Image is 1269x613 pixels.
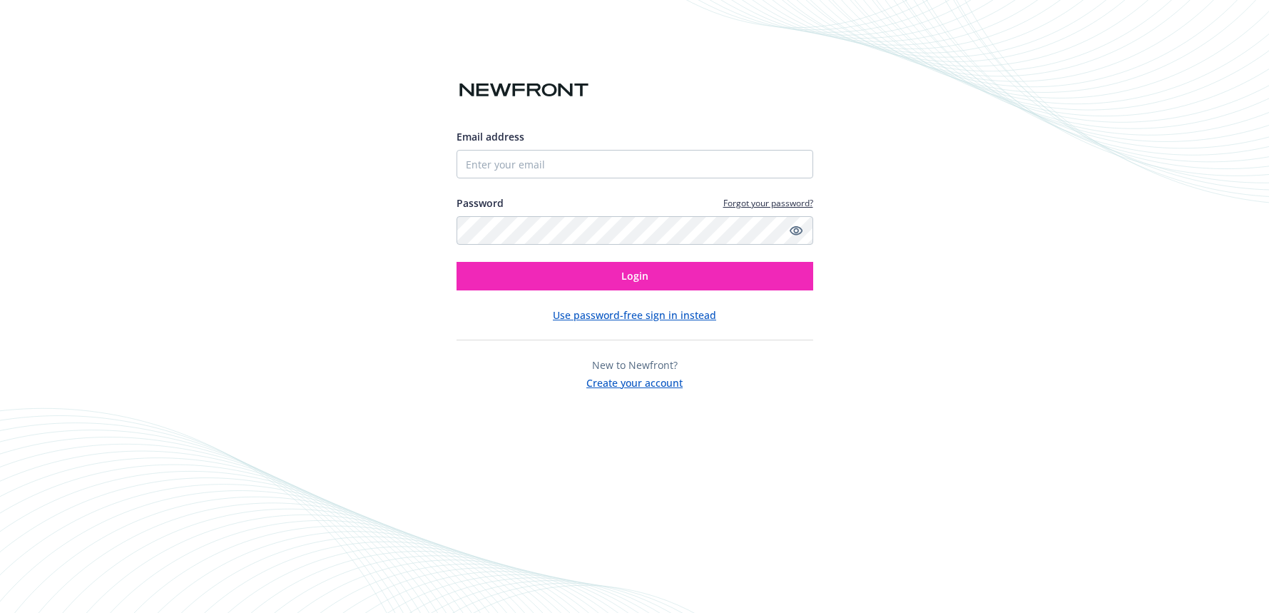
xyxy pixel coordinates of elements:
span: Email address [457,130,524,143]
button: Create your account [586,373,683,390]
span: New to Newfront? [592,358,678,372]
label: Password [457,196,504,211]
input: Enter your password [457,216,813,245]
span: Login [621,269,648,283]
input: Enter your email [457,150,813,178]
button: Login [457,262,813,290]
button: Use password-free sign in instead [553,308,716,323]
a: Show password [788,222,805,239]
img: Newfront logo [457,78,591,103]
a: Forgot your password? [723,197,813,209]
